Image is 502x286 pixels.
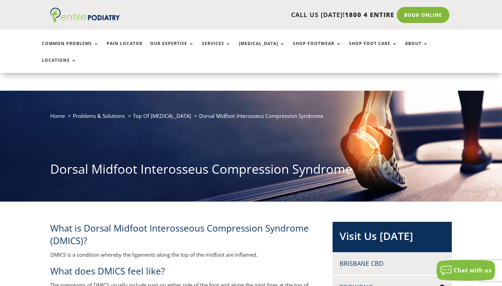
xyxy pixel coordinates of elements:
span: Dorsal Midfoot Interosseus Compression Syndrome [199,112,323,119]
a: Entire Podiatry [50,17,120,24]
a: Pain Locator [107,41,143,56]
a: About [405,41,428,56]
p: DMICS is a condition whereby the ligaments along the top of the midfoot are inflamed. [50,250,311,265]
button: Chat with us [436,260,495,281]
a: Shop Foot Care [349,41,397,56]
a: [MEDICAL_DATA] [239,41,285,56]
a: Home [50,112,65,119]
a: Top Of [MEDICAL_DATA] [133,112,191,119]
h4: Brisbane CBD [340,259,445,268]
h1: Dorsal Midfoot Interosseus Compression Syndrome [50,160,452,181]
img: logo (1) [50,8,120,22]
span: 1800 4 ENTIRE [345,10,394,19]
nav: breadcrumb [50,111,452,126]
h2: Visit Us [DATE] [340,229,445,247]
a: Locations [42,58,77,73]
a: Book Online [397,7,449,23]
a: Our Expertise [150,41,194,56]
a: Common Problems [42,41,99,56]
span: What is Dorsal Midfoot Interosseous Compression Syndrome (DMICS)? [50,222,309,247]
a: Problems & Solutions [73,112,125,119]
a: Services [202,41,231,56]
p: CALL US [DATE]! [143,10,394,20]
a: Shop Footwear [293,41,341,56]
span: What does DMICS feel like? [50,265,167,277]
span: Chat with us [454,266,492,274]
